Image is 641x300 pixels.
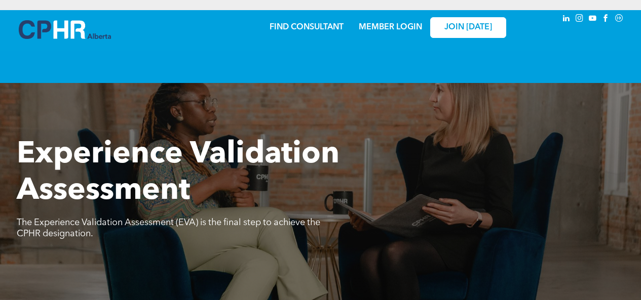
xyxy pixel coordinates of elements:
[587,13,598,26] a: youtube
[17,218,320,238] span: The Experience Validation Assessment (EVA) is the final step to achieve the CPHR designation.
[19,20,111,39] img: A blue and white logo for cp alberta
[561,13,572,26] a: linkedin
[614,13,625,26] a: Social network
[359,23,422,31] a: MEMBER LOGIN
[444,23,492,32] span: JOIN [DATE]
[574,13,585,26] a: instagram
[270,23,344,31] a: FIND CONSULTANT
[600,13,612,26] a: facebook
[17,140,340,206] span: Experience Validation Assessment
[430,17,506,38] a: JOIN [DATE]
